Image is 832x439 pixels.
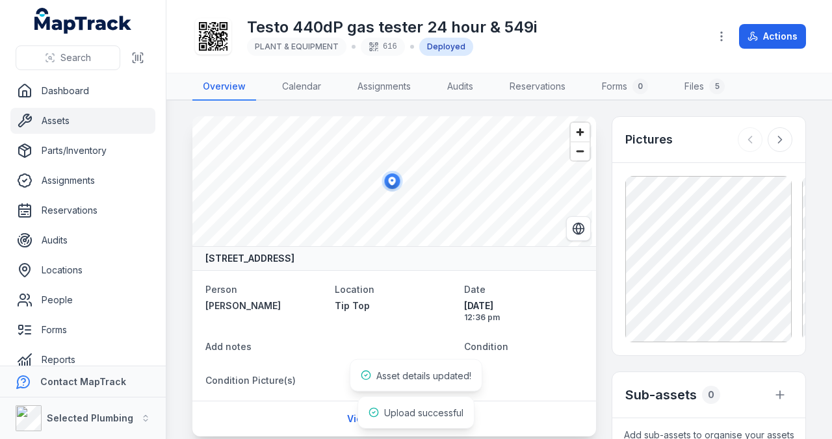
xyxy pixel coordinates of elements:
div: 0 [702,386,720,404]
a: Forms0 [591,73,658,101]
strong: Contact MapTrack [40,376,126,387]
a: View assignment [339,407,450,431]
button: Switch to Satellite View [566,216,591,241]
span: Location [335,284,374,295]
a: Assignments [10,168,155,194]
strong: Selected Plumbing [47,412,133,423]
a: People [10,287,155,313]
button: Search [16,45,120,70]
a: Forms [10,317,155,343]
span: Condition Picture(s) [205,375,296,386]
span: PLANT & EQUIPMENT [255,42,339,51]
a: Calendar [272,73,331,101]
time: 10/2/2025, 12:36:51 PM [464,299,583,323]
div: Deployed [419,38,473,56]
a: Reservations [499,73,576,101]
h2: Sub-assets [625,386,697,404]
span: Upload successful [384,407,463,418]
a: [PERSON_NAME] [205,299,324,312]
a: Assets [10,108,155,134]
span: Search [60,51,91,64]
div: 5 [709,79,725,94]
span: [DATE] [464,299,583,312]
a: Parts/Inventory [10,138,155,164]
a: Audits [437,73,484,101]
a: Assignments [347,73,421,101]
h3: Pictures [625,131,673,149]
a: Reservations [10,197,155,223]
a: Tip Top [335,299,454,312]
a: Dashboard [10,78,155,104]
a: Reports [10,347,155,373]
div: 0 [632,79,648,94]
button: Zoom out [571,142,590,160]
a: Audits [10,227,155,253]
span: Person [205,284,237,295]
strong: [STREET_ADDRESS] [205,252,294,265]
span: 12:36 pm [464,312,583,323]
span: Condition [464,341,508,352]
div: 616 [361,38,405,56]
span: Asset details updated! [376,370,471,381]
a: Locations [10,257,155,283]
a: Overview [192,73,256,101]
a: Files5 [674,73,735,101]
a: MapTrack [34,8,132,34]
span: Tip Top [335,300,370,311]
button: Actions [739,24,806,49]
canvas: Map [192,116,592,246]
span: Add notes [205,341,252,352]
button: Zoom in [571,123,590,142]
h1: Testo 440dP gas tester 24 hour & 549i [247,17,537,38]
span: Date [464,284,486,295]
